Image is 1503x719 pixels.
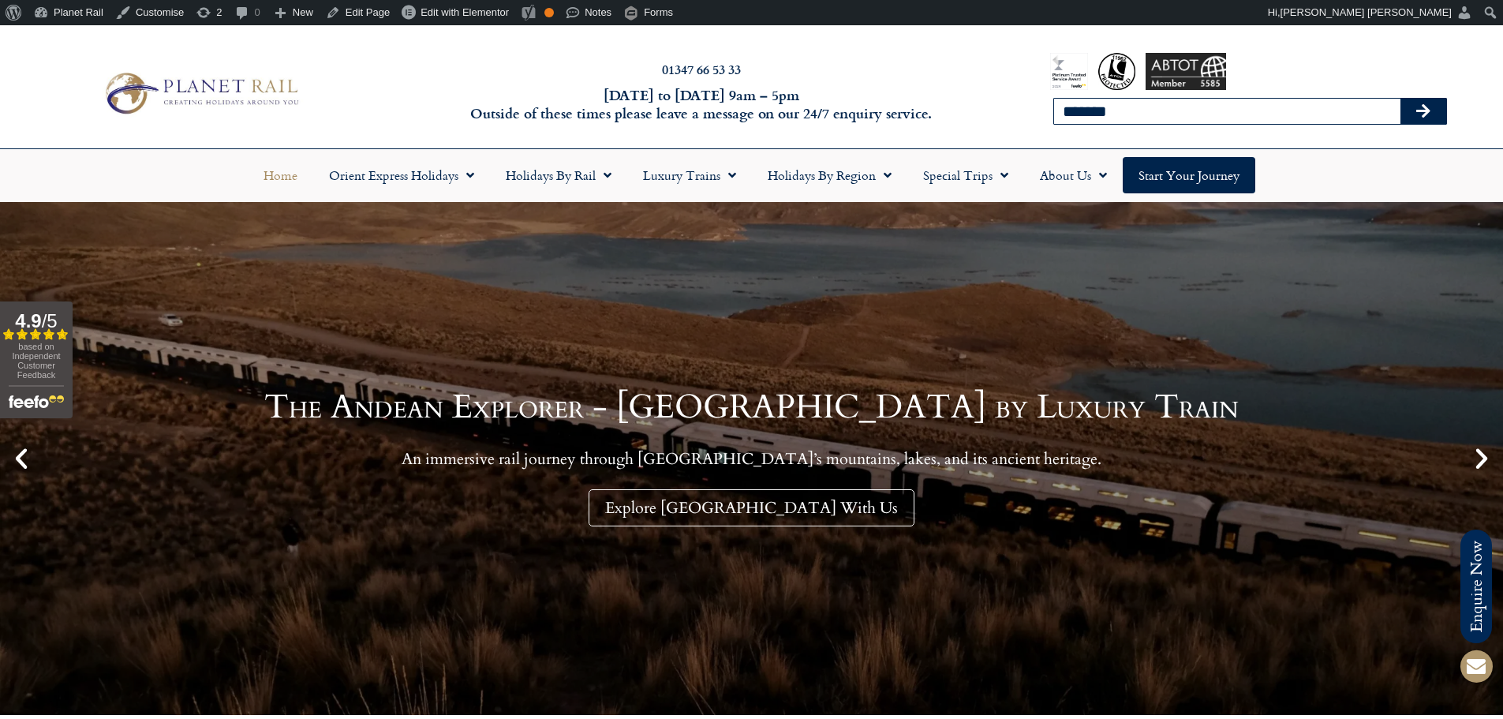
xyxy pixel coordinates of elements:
[907,157,1024,193] a: Special Trips
[662,60,741,78] a: 01347 66 53 33
[405,86,998,123] h6: [DATE] to [DATE] 9am – 5pm Outside of these times please leave a message on our 24/7 enquiry serv...
[97,68,304,118] img: Planet Rail Train Holidays Logo
[589,489,914,526] a: Explore [GEOGRAPHIC_DATA] With Us
[8,445,35,472] div: Previous slide
[544,8,554,17] div: OK
[1123,157,1255,193] a: Start your Journey
[1024,157,1123,193] a: About Us
[752,157,907,193] a: Holidays by Region
[264,391,1239,424] h1: The Andean Explorer - [GEOGRAPHIC_DATA] by Luxury Train
[627,157,752,193] a: Luxury Trains
[248,157,313,193] a: Home
[313,157,490,193] a: Orient Express Holidays
[1400,99,1446,124] button: Search
[1281,6,1452,18] span: [PERSON_NAME] [PERSON_NAME]
[1468,445,1495,472] div: Next slide
[421,6,509,18] span: Edit with Elementor
[490,157,627,193] a: Holidays by Rail
[8,157,1495,193] nav: Menu
[264,449,1239,469] p: An immersive rail journey through [GEOGRAPHIC_DATA]’s mountains, lakes, and its ancient heritage.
